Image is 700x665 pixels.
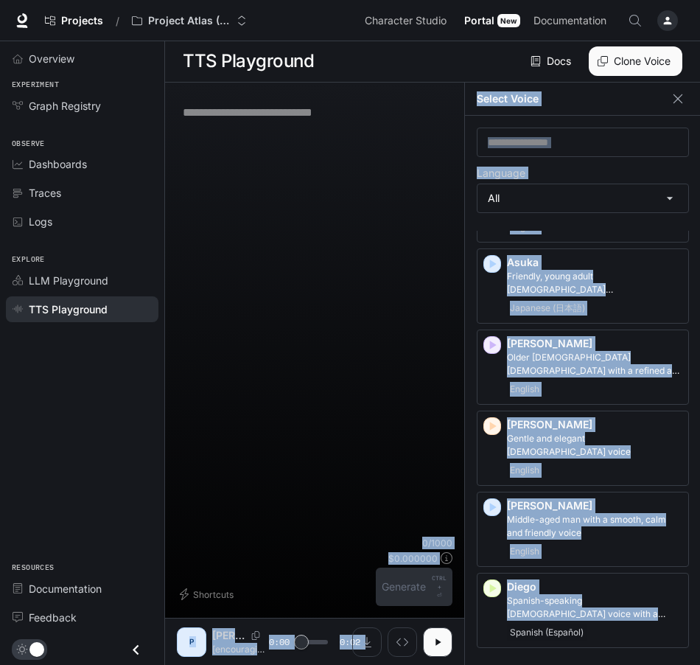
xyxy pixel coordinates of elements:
[464,12,494,30] span: Portal
[507,462,542,479] span: English
[29,156,87,172] span: Dashboards
[507,380,542,398] span: English
[422,537,452,549] p: 0 / 1000
[29,51,74,66] span: Overview
[497,14,520,27] div: New
[110,13,125,29] div: /
[269,635,290,650] span: 0:00
[507,594,682,621] p: Spanish-speaking male voice with a soothing, gentle quality
[180,630,203,654] div: P
[507,299,588,317] span: Japanese (日本語)
[6,209,158,234] a: Logs
[507,498,682,513] p: [PERSON_NAME]
[6,576,158,602] a: Documentation
[183,46,314,76] h1: TTS Playground
[352,627,382,657] button: Download audio
[125,6,253,35] button: Open workspace menu
[388,552,438,565] p: $ 0.000000
[507,255,682,270] p: Asuka
[507,579,682,594] p: Diego
[6,180,158,206] a: Traces
[29,273,108,288] span: LLM Playground
[458,6,526,35] a: PortalNew
[29,98,101,114] span: Graph Registry
[388,627,417,657] button: Inspect
[507,336,682,351] p: [PERSON_NAME]
[507,624,587,641] span: Spanish (Español)
[177,582,239,606] button: Shortcuts
[29,302,108,317] span: TTS Playground
[507,417,682,432] p: [PERSON_NAME]
[589,46,682,76] button: Clone Voice
[359,6,457,35] a: Character Studio
[29,641,44,657] span: Dark mode toggle
[148,15,231,27] p: Project Atlas (NBCU) Multi-Agent
[507,351,682,377] p: Older British male with a refined and articulate voice
[29,185,61,201] span: Traces
[6,151,158,177] a: Dashboards
[507,513,682,540] p: Middle-aged man with a smooth, calm and friendly voice
[533,12,606,30] span: Documentation
[212,628,245,643] p: [PERSON_NAME]
[528,46,577,76] a: Docs
[6,605,158,630] a: Feedback
[119,635,153,665] button: Close drawer
[212,643,269,655] p: [encouraging] You can think things over for the next couple days?
[29,214,52,229] span: Logs
[477,168,525,178] p: Language
[38,6,110,35] a: Go to projects
[6,93,158,119] a: Graph Registry
[6,268,158,293] a: LLM Playground
[6,46,158,72] a: Overview
[507,432,682,459] p: Gentle and elegant female voice
[528,6,617,35] a: Documentation
[29,581,102,596] span: Documentation
[477,184,688,212] div: All
[61,15,103,27] span: Projects
[29,610,77,625] span: Feedback
[507,543,542,560] span: English
[340,635,360,650] span: 0:02
[245,631,266,640] button: Copy Voice ID
[6,296,158,322] a: TTS Playground
[365,12,447,30] span: Character Studio
[620,6,650,35] button: Open Command Menu
[507,270,682,296] p: Friendly, young adult Japanese female voice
